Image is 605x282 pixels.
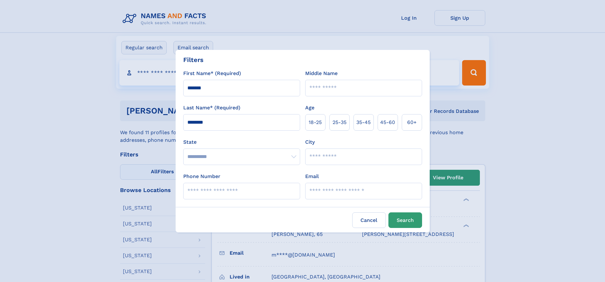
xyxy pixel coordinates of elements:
[388,212,422,228] button: Search
[309,119,322,126] span: 18‑25
[183,173,220,180] label: Phone Number
[407,119,417,126] span: 60+
[380,119,395,126] span: 45‑60
[183,70,241,77] label: First Name* (Required)
[305,138,315,146] label: City
[183,104,240,112] label: Last Name* (Required)
[333,119,346,126] span: 25‑35
[305,70,338,77] label: Middle Name
[305,104,314,112] label: Age
[305,173,319,180] label: Email
[183,138,300,146] label: State
[352,212,386,228] label: Cancel
[183,55,204,65] div: Filters
[356,119,371,126] span: 35‑45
